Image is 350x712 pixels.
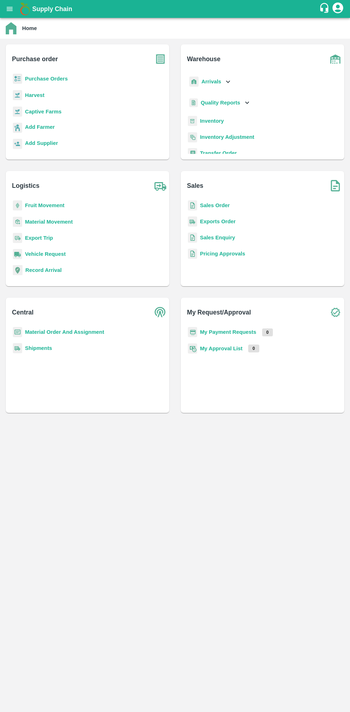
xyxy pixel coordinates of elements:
img: inventory [188,132,197,142]
img: whTransfer [188,148,197,159]
img: centralMaterial [13,327,22,337]
a: Record Arrival [25,267,62,273]
b: Logistics [12,181,40,191]
a: My Approval List [200,346,242,351]
div: Arrivals [188,74,232,90]
a: Export Trip [25,235,53,241]
a: My Payment Requests [200,329,256,335]
img: home [6,22,16,34]
img: sales [188,249,197,259]
img: truck [151,177,169,195]
img: farmer [13,123,22,133]
img: qualityReport [189,98,198,107]
a: Material Movement [25,219,73,225]
a: Purchase Orders [25,76,68,82]
p: 0 [262,328,273,336]
b: Add Supplier [25,140,58,146]
div: account of current user [331,1,344,16]
a: Exports Order [200,219,236,224]
a: Inventory Adjustment [200,134,254,140]
b: Supply Chain [32,5,72,13]
a: Sales Order [200,203,230,208]
img: sales [188,233,197,243]
b: Home [22,25,37,31]
a: Shipments [25,345,52,351]
b: Quality Reports [201,100,240,106]
img: payment [188,327,197,337]
a: Sales Enquiry [200,235,235,240]
a: Harvest [25,92,44,98]
b: Warehouse [187,54,221,64]
a: Vehicle Request [25,251,66,257]
b: My Request/Approval [187,307,251,317]
a: Material Order And Assignment [25,329,104,335]
img: supplier [13,139,22,149]
img: harvest [13,90,22,101]
img: purchase [151,50,169,68]
img: shipments [13,343,22,353]
p: 0 [248,345,259,352]
a: Captive Farms [25,109,61,114]
img: material [13,216,22,227]
b: Purchase order [12,54,58,64]
img: approval [188,343,197,354]
img: sales [188,200,197,211]
a: Inventory [200,118,224,124]
a: Transfer Order [200,150,237,156]
a: Pricing Approvals [200,251,245,257]
img: soSales [326,177,344,195]
a: Fruit Movement [25,203,65,208]
div: customer-support [319,3,331,15]
b: Central [12,307,34,317]
a: Supply Chain [32,4,319,14]
img: logo [18,2,32,16]
img: vehicle [13,249,22,259]
img: recordArrival [13,265,22,275]
img: whInventory [188,116,197,126]
button: open drawer [1,1,18,17]
b: Add Farmer [25,124,55,130]
img: harvest [13,106,22,117]
div: Quality Reports [188,96,251,110]
a: Add Farmer [25,123,55,133]
img: check [326,303,344,321]
img: warehouse [326,50,344,68]
img: fruit [13,200,22,211]
img: shipments [188,216,197,227]
img: central [151,303,169,321]
img: whArrival [189,77,199,87]
img: reciept [13,74,22,84]
b: Arrivals [201,79,221,84]
img: delivery [13,233,22,243]
b: Sales [187,181,204,191]
a: Add Supplier [25,139,58,149]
